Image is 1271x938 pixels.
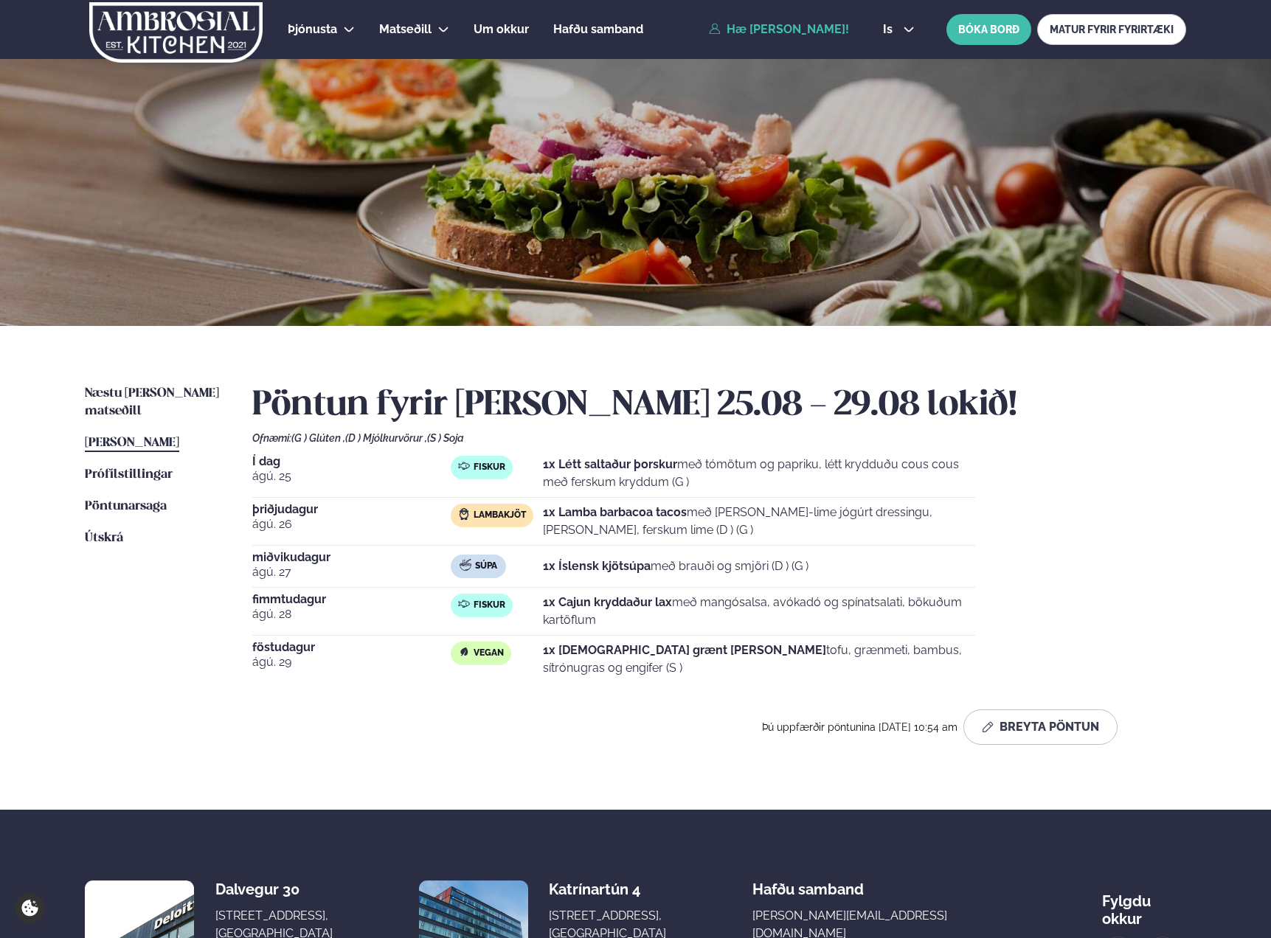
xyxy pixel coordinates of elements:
[85,529,123,547] a: Útskrá
[252,642,451,653] span: föstudagur
[85,466,173,484] a: Prófílstillingar
[252,594,451,605] span: fimmtudagur
[871,24,927,35] button: is
[474,600,505,611] span: Fiskur
[85,385,223,420] a: Næstu [PERSON_NAME] matseðill
[252,552,451,563] span: miðvikudagur
[85,437,179,449] span: [PERSON_NAME]
[543,595,672,609] strong: 1x Cajun kryddaður lax
[288,21,337,38] a: Þjónusta
[543,557,808,575] p: með brauði og smjöri (D ) (G )
[252,515,451,533] span: ágú. 26
[345,432,427,444] span: (D ) Mjólkurvörur ,
[458,598,470,610] img: fish.svg
[474,462,505,473] span: Fiskur
[543,504,975,539] p: með [PERSON_NAME]-lime jógúrt dressingu, [PERSON_NAME], ferskum lime (D ) (G )
[252,605,451,623] span: ágú. 28
[474,647,504,659] span: Vegan
[474,22,529,36] span: Um okkur
[709,23,849,36] a: Hæ [PERSON_NAME]!
[963,709,1118,745] button: Breyta Pöntun
[549,880,666,898] div: Katrínartún 4
[85,498,167,515] a: Pöntunarsaga
[85,387,219,417] span: Næstu [PERSON_NAME] matseðill
[215,880,333,898] div: Dalvegur 30
[553,21,643,38] a: Hafðu samband
[474,510,526,521] span: Lambakjöt
[252,456,451,468] span: Í dag
[252,504,451,515] span: þriðjudagur
[946,14,1031,45] button: BÓKA BORÐ
[1102,880,1186,928] div: Fylgdu okkur
[252,468,451,485] span: ágú. 25
[252,385,1186,426] h2: Pöntun fyrir [PERSON_NAME] 25.08 - 29.08 lokið!
[553,22,643,36] span: Hafðu samband
[88,2,264,63] img: logo
[458,646,470,658] img: Vegan.svg
[543,559,651,573] strong: 1x Íslensk kjötsúpa
[85,434,179,452] a: [PERSON_NAME]
[460,559,471,571] img: soup.svg
[458,460,470,472] img: fish.svg
[475,560,497,572] span: Súpa
[85,500,167,513] span: Pöntunarsaga
[379,21,432,38] a: Matseðill
[883,24,897,35] span: is
[85,468,173,481] span: Prófílstillingar
[15,893,45,923] a: Cookie settings
[762,721,957,733] span: Þú uppfærðir pöntunina [DATE] 10:54 am
[543,505,687,519] strong: 1x Lamba barbacoa tacos
[85,532,123,544] span: Útskrá
[752,869,864,898] span: Hafðu samband
[252,653,451,671] span: ágú. 29
[379,22,432,36] span: Matseðill
[252,563,451,581] span: ágú. 27
[291,432,345,444] span: (G ) Glúten ,
[543,457,677,471] strong: 1x Létt saltaður þorskur
[288,22,337,36] span: Þjónusta
[252,432,1186,444] div: Ofnæmi:
[543,594,975,629] p: með mangósalsa, avókadó og spínatsalati, bökuðum kartöflum
[458,508,470,520] img: Lamb.svg
[543,643,826,657] strong: 1x [DEMOGRAPHIC_DATA] grænt [PERSON_NAME]
[1037,14,1186,45] a: MATUR FYRIR FYRIRTÆKI
[543,456,975,491] p: með tómötum og papriku, létt krydduðu cous cous með ferskum kryddum (G )
[427,432,464,444] span: (S ) Soja
[474,21,529,38] a: Um okkur
[543,642,975,677] p: tofu, grænmeti, bambus, sítrónugras og engifer (S )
